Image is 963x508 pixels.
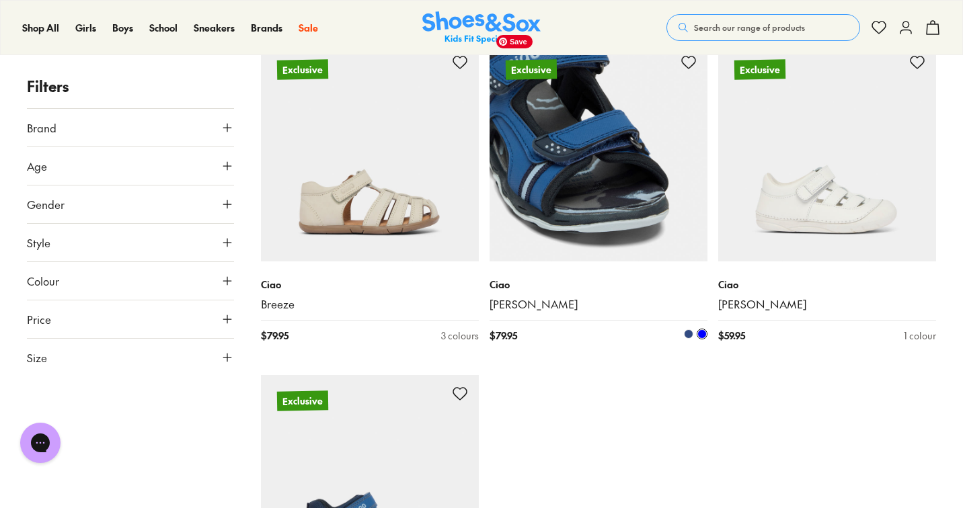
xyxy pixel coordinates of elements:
[27,120,56,136] span: Brand
[27,109,234,146] button: Brand
[441,329,479,343] div: 3 colours
[718,329,745,343] span: $ 59.95
[734,59,785,79] p: Exclusive
[75,21,96,34] span: Girls
[490,278,707,292] p: Ciao
[490,329,517,343] span: $ 79.95
[718,44,936,261] a: Exclusive
[299,21,318,35] a: Sale
[490,297,707,312] a: [PERSON_NAME]
[251,21,282,34] span: Brands
[27,196,65,212] span: Gender
[27,75,234,97] p: Filters
[112,21,133,35] a: Boys
[666,14,860,41] button: Search our range of products
[904,329,936,343] div: 1 colour
[422,11,541,44] a: Shoes & Sox
[261,297,479,312] a: Breeze
[490,44,707,261] a: Exclusive
[27,273,59,289] span: Colour
[261,278,479,292] p: Ciao
[506,59,557,79] p: Exclusive
[112,21,133,34] span: Boys
[27,349,47,366] span: Size
[27,185,234,223] button: Gender
[277,390,328,411] p: Exclusive
[27,147,234,185] button: Age
[299,21,318,34] span: Sale
[261,44,479,261] a: Exclusive
[496,35,533,48] span: Save
[251,21,282,35] a: Brands
[149,21,178,35] a: School
[261,329,288,343] span: $ 79.95
[22,21,59,35] a: Shop All
[194,21,235,35] a: Sneakers
[27,224,234,261] button: Style
[27,300,234,338] button: Price
[718,278,936,292] p: Ciao
[694,22,805,34] span: Search our range of products
[149,21,178,34] span: School
[27,158,47,174] span: Age
[27,339,234,376] button: Size
[13,418,67,468] iframe: Gorgias live chat messenger
[718,297,936,312] a: [PERSON_NAME]
[27,235,50,251] span: Style
[194,21,235,34] span: Sneakers
[75,21,96,35] a: Girls
[422,11,541,44] img: SNS_Logo_Responsive.svg
[27,311,51,327] span: Price
[22,21,59,34] span: Shop All
[277,59,328,79] p: Exclusive
[27,262,234,300] button: Colour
